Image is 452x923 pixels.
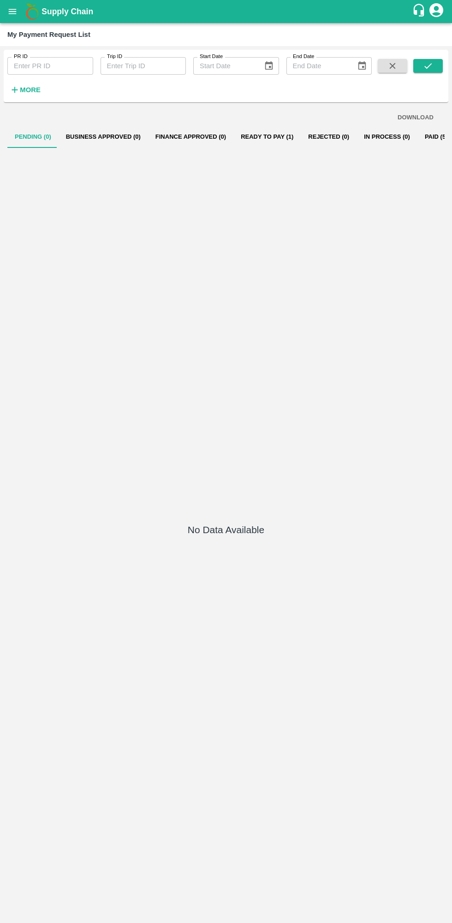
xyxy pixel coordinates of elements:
input: End Date [286,57,350,75]
button: open drawer [2,1,23,22]
button: Rejected (0) [301,126,357,148]
div: account of current user [428,2,445,21]
label: PR ID [14,53,28,60]
input: Start Date [193,57,256,75]
button: DOWNLOAD [394,110,437,126]
button: Business Approved (0) [59,126,148,148]
div: My Payment Request List [7,29,90,41]
button: Ready To Pay (1) [233,126,301,148]
img: logo [23,2,42,21]
input: Enter Trip ID [101,57,186,75]
a: Supply Chain [42,5,412,18]
label: Trip ID [107,53,122,60]
h5: No Data Available [188,523,264,536]
button: Choose date [353,57,371,75]
input: Enter PR ID [7,57,93,75]
button: Choose date [260,57,278,75]
button: Pending (0) [7,126,59,148]
label: End Date [293,53,314,60]
button: In Process (0) [357,126,417,148]
button: More [7,82,43,98]
strong: More [20,86,41,94]
div: customer-support [412,3,428,20]
button: Finance Approved (0) [148,126,233,148]
label: Start Date [200,53,223,60]
b: Supply Chain [42,7,93,16]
